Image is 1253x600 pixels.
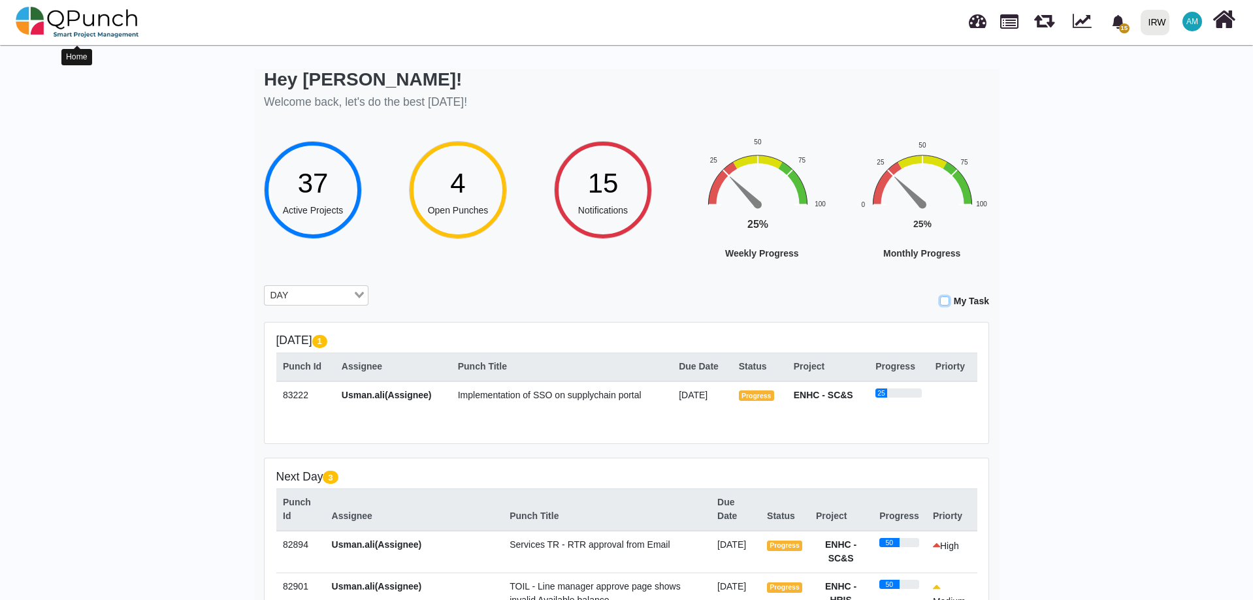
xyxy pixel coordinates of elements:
[710,157,718,164] text: 25
[1186,18,1198,25] span: AM
[458,390,642,400] span: Implementation of SSO on supplychain portal
[16,3,139,42] img: qpunch-sp.fa6292f.png
[711,531,760,573] td: [DATE]
[919,141,926,148] text: 50
[679,360,725,373] div: Due Date
[342,390,432,400] span: Usman.ali(Assignee)
[264,95,467,109] h5: Welcome back, let's do the best [DATE]!
[332,539,422,550] span: Usman.ali(Assignee)
[879,538,899,547] div: 50
[913,219,932,229] text: 25%
[276,470,977,484] h5: Next Day
[283,390,308,400] span: 83222
[323,471,338,484] span: 3
[976,200,987,208] text: 100
[747,219,768,230] text: 25%
[1111,15,1125,29] svg: bell fill
[699,136,902,298] div: Weekly Progress. Highcharts interactive chart.
[283,539,308,550] span: 82894
[969,8,986,27] span: Dashboard
[588,168,619,198] span: 15
[717,496,753,523] div: Due Date
[879,580,899,589] div: 50
[844,136,1047,298] svg: Interactive chart
[825,539,856,563] strong: ENHC - SC&S
[458,360,665,373] div: Punch Title
[283,581,308,592] span: 82901
[510,509,704,523] div: Punch Title
[883,248,960,259] text: Monthly Progress
[875,360,922,373] div: Progress
[1212,7,1235,32] i: Home
[794,360,862,373] div: Project
[332,581,422,592] span: Usman.ali(Assignee)
[1107,10,1130,33] div: Notification
[926,531,977,573] td: High
[1066,1,1103,44] div: Dynamic Report
[1182,12,1202,31] span: Asad Malik
[1148,11,1166,34] div: IRW
[699,136,902,298] svg: Interactive chart
[954,294,989,308] label: My Task
[816,509,866,523] div: Project
[798,156,806,163] text: 75
[298,168,329,198] span: 37
[739,360,780,373] div: Status
[264,69,467,91] h2: Hey [PERSON_NAME]!
[1103,1,1135,42] a: bell fill15
[754,138,762,145] text: 50
[283,496,318,523] div: Punch Id
[264,285,368,306] div: Search for option
[1000,8,1018,29] span: Projects
[727,174,760,207] path: 25 %. Speed.
[293,289,351,303] input: Search for option
[1119,24,1130,33] span: 15
[877,159,885,166] text: 25
[428,205,489,215] span: Open Punches
[1034,7,1054,28] span: Releases
[892,174,925,207] path: 25 %. Speed.
[875,388,887,398] div: 25
[312,335,327,348] span: 1
[725,248,799,259] text: Weekly Progress
[767,541,802,551] span: Progress
[767,582,802,593] span: Progress
[578,205,628,215] span: Notifications
[844,136,1047,298] div: Monthly Progress. Highcharts interactive chart.
[739,390,774,401] span: Progress
[862,200,866,208] text: 0
[61,49,92,65] div: Home
[1135,1,1175,44] a: IRW
[794,390,853,400] strong: ENHC - SC&S
[276,334,977,347] h5: [DATE]
[283,205,344,215] span: Active Projects
[332,509,496,523] div: Assignee
[933,509,970,523] div: Priorty
[815,200,826,208] text: 100
[267,289,291,303] span: DAY
[767,509,802,523] div: Status
[450,168,465,198] span: 4
[342,360,444,373] div: Assignee
[1175,1,1210,42] a: AM
[510,539,670,550] span: Services TR - RTR approval from Email
[672,381,732,414] td: [DATE]
[936,360,970,373] div: Priorty
[283,360,328,373] div: Punch Id
[960,159,968,166] text: 75
[879,509,919,523] div: Progress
